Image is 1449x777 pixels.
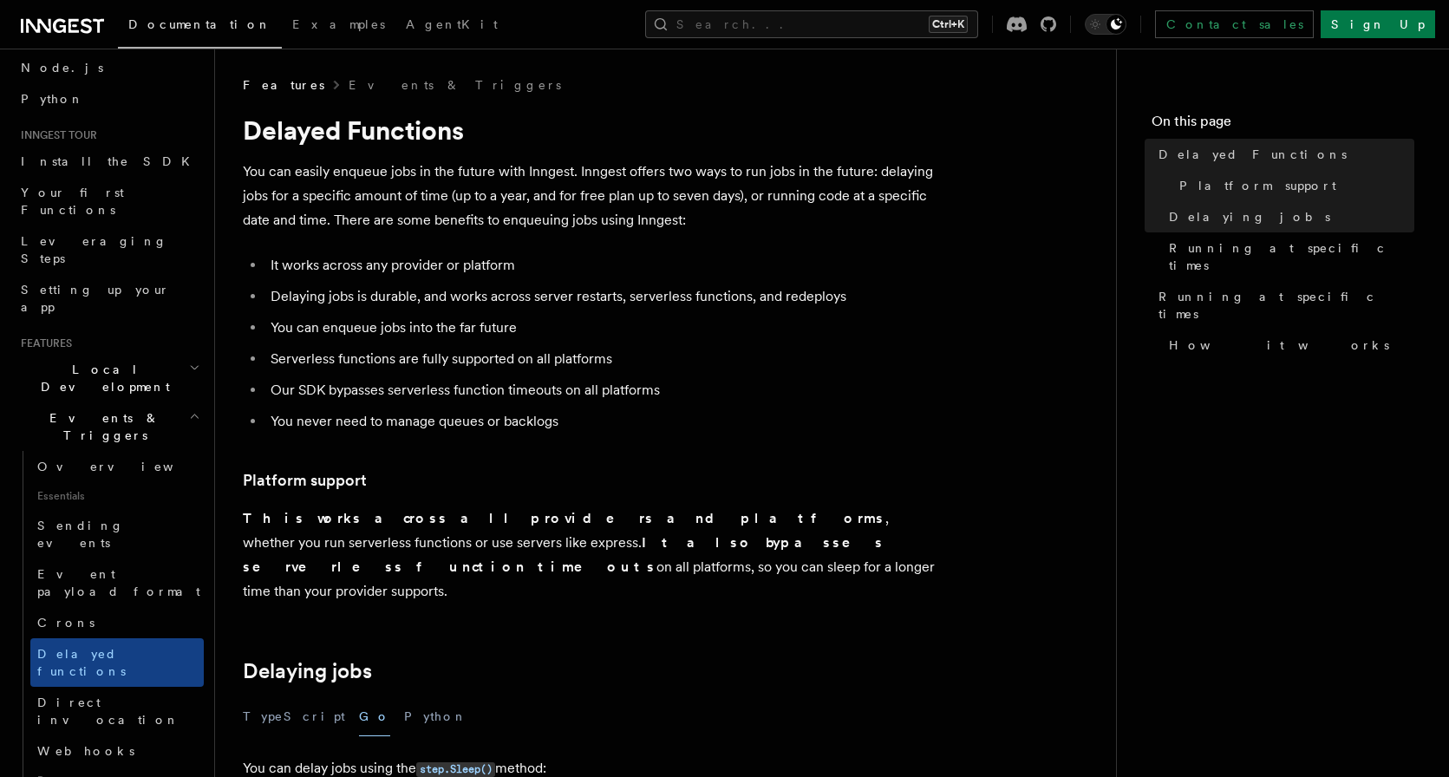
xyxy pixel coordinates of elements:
li: Serverless functions are fully supported on all platforms [265,347,937,371]
span: Install the SDK [21,154,200,168]
li: Our SDK bypasses serverless function timeouts on all platforms [265,378,937,402]
span: Running at specific times [1169,239,1414,274]
span: Your first Functions [21,186,124,217]
a: Sign Up [1321,10,1435,38]
li: It works across any provider or platform [265,253,937,277]
a: Overview [30,451,204,482]
a: Platform support [1172,170,1414,201]
span: Documentation [128,17,271,31]
p: You can easily enqueue jobs in the future with Inngest. Inngest offers two ways to run jobs in th... [243,160,937,232]
a: Examples [282,5,395,47]
span: Python [21,92,84,106]
span: Webhooks [37,744,134,758]
span: Events & Triggers [14,409,189,444]
span: Sending events [37,519,124,550]
a: AgentKit [395,5,508,47]
span: Essentials [30,482,204,510]
a: Delaying jobs [1162,201,1414,232]
a: Running at specific times [1152,281,1414,330]
a: Event payload format [30,558,204,607]
a: Install the SDK [14,146,204,177]
button: Go [359,697,390,736]
span: Delayed Functions [1159,146,1347,163]
a: Leveraging Steps [14,225,204,274]
button: Toggle dark mode [1085,14,1126,35]
li: You can enqueue jobs into the far future [265,316,937,340]
button: Events & Triggers [14,402,204,451]
code: step.Sleep() [416,762,495,777]
span: Features [243,76,324,94]
kbd: Ctrl+K [929,16,968,33]
span: Event payload format [37,567,200,598]
span: Running at specific times [1159,288,1414,323]
a: Delayed Functions [1152,139,1414,170]
a: Sending events [30,510,204,558]
span: Crons [37,616,95,630]
button: Search...Ctrl+K [645,10,978,38]
span: How it works [1169,336,1389,354]
span: Examples [292,17,385,31]
h1: Delayed Functions [243,114,937,146]
a: Setting up your app [14,274,204,323]
a: Documentation [118,5,282,49]
a: Python [14,83,204,114]
a: Direct invocation [30,687,204,735]
span: Setting up your app [21,283,170,314]
span: AgentKit [406,17,498,31]
button: TypeScript [243,697,345,736]
a: Delayed functions [30,638,204,687]
li: You never need to manage queues or backlogs [265,409,937,434]
span: Platform support [1179,177,1336,194]
span: Local Development [14,361,189,395]
a: How it works [1162,330,1414,361]
a: Running at specific times [1162,232,1414,281]
span: Delayed functions [37,647,126,678]
a: Events & Triggers [349,76,561,94]
button: Local Development [14,354,204,402]
a: Platform support [243,468,367,493]
span: Features [14,336,72,350]
strong: This works across all providers and platforms [243,510,885,526]
p: , whether you run serverless functions or use servers like express. on all platforms, so you can ... [243,506,937,604]
a: Contact sales [1155,10,1314,38]
span: Node.js [21,61,103,75]
a: Node.js [14,52,204,83]
a: Your first Functions [14,177,204,225]
button: Python [404,697,467,736]
span: Delaying jobs [1169,208,1330,225]
span: Inngest tour [14,128,97,142]
a: Webhooks [30,735,204,767]
span: Direct invocation [37,695,179,727]
li: Delaying jobs is durable, and works across server restarts, serverless functions, and redeploys [265,284,937,309]
a: step.Sleep() [416,760,495,776]
span: Overview [37,460,216,473]
a: Delaying jobs [243,659,372,683]
span: Leveraging Steps [21,234,167,265]
a: Crons [30,607,204,638]
h4: On this page [1152,111,1414,139]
